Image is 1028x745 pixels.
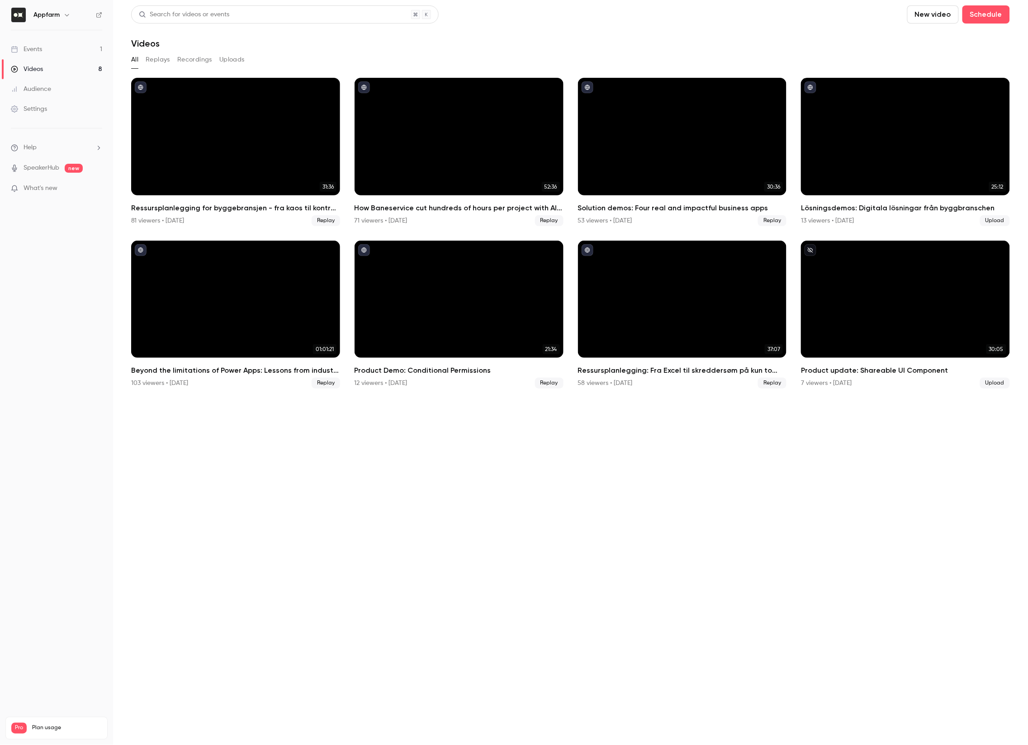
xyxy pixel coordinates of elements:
[11,65,43,74] div: Videos
[24,143,37,152] span: Help
[313,344,336,354] span: 01:01:21
[131,365,340,376] h2: Beyond the limitations of Power Apps: Lessons from industry leaders
[907,5,959,24] button: New video
[578,241,787,389] li: Ressursplanlegging: Fra Excel til skreddersøm på kun to uker
[764,182,783,192] span: 30:36
[535,378,564,389] span: Replay
[33,10,60,19] h6: Appfarm
[805,244,816,256] button: unpublished
[11,723,27,734] span: Pro
[801,203,1010,214] h2: Lösningsdemos: Digitala lösningar från byggbranschen
[91,185,102,193] iframe: Noticeable Trigger
[358,81,370,93] button: published
[11,143,102,152] li: help-dropdown-opener
[543,344,560,354] span: 21:34
[801,241,1010,389] li: Product update: Shareable UI Component
[11,8,26,22] img: Appfarm
[131,78,340,226] li: Ressursplanlegging for byggebransjen - fra kaos til kontroll på rekordtid
[65,164,83,173] span: new
[980,215,1010,226] span: Upload
[355,203,564,214] h2: How Baneservice cut hundreds of hours per project with AI no-code solution
[131,203,340,214] h2: Ressursplanlegging for byggebransjen - fra kaos til kontroll på rekordtid
[131,241,340,389] li: Beyond the limitations of Power Apps: Lessons from industry leaders
[146,52,170,67] button: Replays
[765,344,783,354] span: 37:07
[131,5,1010,740] section: Videos
[131,241,340,389] a: 01:01:21Beyond the limitations of Power Apps: Lessons from industry leaders103 viewers • [DATE]Re...
[578,78,787,226] a: 30:36Solution demos: Four real and impactful business apps53 viewers • [DATE]Replay
[355,379,407,388] div: 12 viewers • [DATE]
[801,365,1010,376] h2: Product update: Shareable UI Component
[11,104,47,114] div: Settings
[32,725,102,732] span: Plan usage
[131,78,340,226] a: 31:36Ressursplanlegging for byggebransjen - fra kaos til kontroll på rekordtid81 viewers • [DATE]...
[578,365,787,376] h2: Ressursplanlegging: Fra Excel til skreddersøm på kun to uker
[355,216,407,225] div: 71 viewers • [DATE]
[177,52,212,67] button: Recordings
[805,81,816,93] button: published
[219,52,245,67] button: Uploads
[355,241,564,389] a: 21:34Product Demo: Conditional Permissions12 viewers • [DATE]Replay
[758,215,786,226] span: Replay
[355,78,564,226] a: 52:36How Baneservice cut hundreds of hours per project with AI no-code solution71 viewers • [DATE...
[320,182,336,192] span: 31:36
[535,215,564,226] span: Replay
[801,216,854,225] div: 13 viewers • [DATE]
[131,52,138,67] button: All
[989,182,1006,192] span: 25:12
[355,365,564,376] h2: Product Demo: Conditional Permissions
[131,216,184,225] div: 81 viewers • [DATE]
[578,379,633,388] div: 58 viewers • [DATE]
[131,38,160,49] h1: Videos
[358,244,370,256] button: published
[312,378,340,389] span: Replay
[11,85,51,94] div: Audience
[131,78,1010,389] ul: Videos
[801,379,852,388] div: 7 viewers • [DATE]
[578,216,632,225] div: 53 viewers • [DATE]
[24,184,57,193] span: What's new
[135,244,147,256] button: published
[801,241,1010,389] a: 30:05Product update: Shareable UI Component7 viewers • [DATE]Upload
[542,182,560,192] span: 52:36
[578,78,787,226] li: Solution demos: Four real and impactful business apps
[131,379,188,388] div: 103 viewers • [DATE]
[355,78,564,226] li: How Baneservice cut hundreds of hours per project with AI no-code solution
[11,45,42,54] div: Events
[312,215,340,226] span: Replay
[578,241,787,389] a: 37:07Ressursplanlegging: Fra Excel til skreddersøm på kun to uker58 viewers • [DATE]Replay
[986,344,1006,354] span: 30:05
[758,378,786,389] span: Replay
[582,244,593,256] button: published
[135,81,147,93] button: published
[801,78,1010,226] li: Lösningsdemos: Digitala lösningar från byggbranschen
[578,203,787,214] h2: Solution demos: Four real and impactful business apps
[582,81,593,93] button: published
[801,78,1010,226] a: 25:12Lösningsdemos: Digitala lösningar från byggbranschen13 viewers • [DATE]Upload
[962,5,1010,24] button: Schedule
[355,241,564,389] li: Product Demo: Conditional Permissions
[139,10,229,19] div: Search for videos or events
[980,378,1010,389] span: Upload
[24,163,59,173] a: SpeakerHub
